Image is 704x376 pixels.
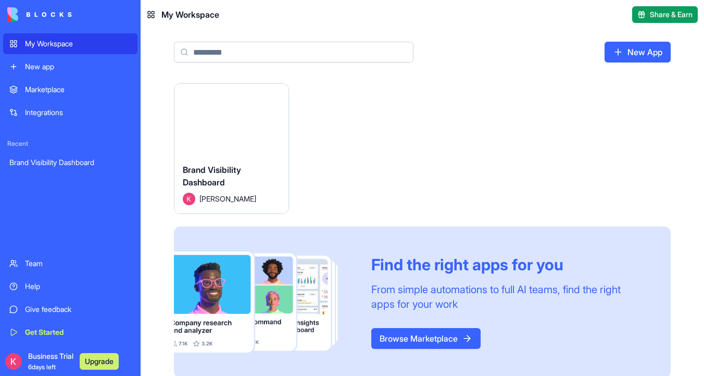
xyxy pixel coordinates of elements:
[371,282,646,311] div: From simple automations to full AI teams, find the right apps for your work
[80,353,119,370] button: Upgrade
[371,255,646,274] div: Find the right apps for you
[3,299,137,320] a: Give feedback
[25,258,131,269] div: Team
[3,253,137,274] a: Team
[3,33,137,54] a: My Workspace
[3,322,137,343] a: Get Started
[25,327,131,337] div: Get Started
[199,193,256,204] span: [PERSON_NAME]
[5,353,22,370] img: ACg8ocJaNN_dNxvWir0RLcrhf2mRXl1M9EmrdRgyLqpTnkRUjqXeqNw=s96-c
[3,276,137,297] a: Help
[183,193,195,205] img: Avatar
[3,152,137,173] a: Brand Visibility Dashboard
[3,79,137,100] a: Marketplace
[25,84,131,95] div: Marketplace
[25,281,131,292] div: Help
[605,42,671,62] a: New App
[3,140,137,148] span: Recent
[3,102,137,123] a: Integrations
[25,39,131,49] div: My Workspace
[28,363,56,371] span: 6 days left
[7,7,72,22] img: logo
[25,107,131,118] div: Integrations
[650,9,693,20] span: Share & Earn
[25,61,131,72] div: New app
[632,6,698,23] button: Share & Earn
[25,304,131,315] div: Give feedback
[174,83,289,214] a: Brand Visibility DashboardAvatar[PERSON_NAME]
[174,252,355,353] img: Frame_181_egmpey.png
[183,165,241,187] span: Brand Visibility Dashboard
[9,157,131,168] div: Brand Visibility Dashboard
[371,328,481,349] a: Browse Marketplace
[161,8,219,21] span: My Workspace
[3,56,137,77] a: New app
[28,351,73,372] span: Business Trial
